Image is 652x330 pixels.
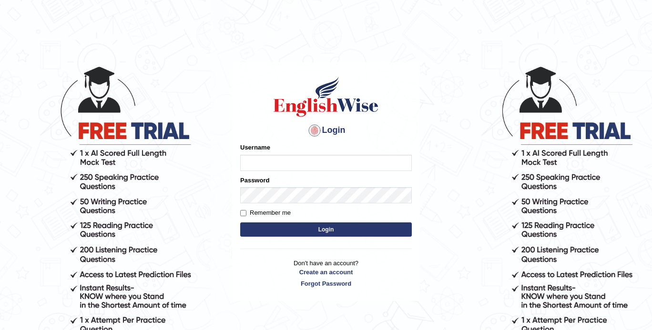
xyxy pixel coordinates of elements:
[240,208,291,218] label: Remember me
[240,222,412,237] button: Login
[272,75,380,118] img: Logo of English Wise sign in for intelligent practice with AI
[240,210,246,216] input: Remember me
[240,268,412,277] a: Create an account
[240,176,269,185] label: Password
[240,143,270,152] label: Username
[240,279,412,288] a: Forgot Password
[240,123,412,138] h4: Login
[240,259,412,288] p: Don't have an account?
